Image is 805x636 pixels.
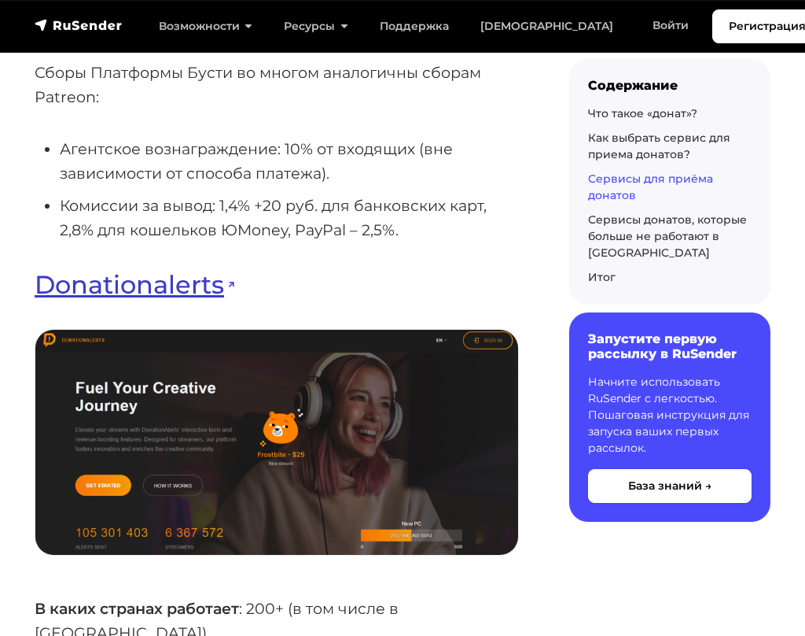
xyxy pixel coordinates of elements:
a: Войти [637,9,704,42]
img: Сервис для приёма донатов Donationalerts [35,330,518,556]
strong: В каких странах работает [35,599,239,618]
a: Возможности [143,10,268,43]
a: Сервисы для приёма донатов [588,172,713,202]
a: Запустите первую рассылку в RuSender Начните использовать RuSender с легкостью. Пошаговая инструк... [569,312,770,522]
img: RuSender [35,17,123,33]
button: База знаний → [588,470,752,504]
a: Поддержка [364,10,465,43]
div: Содержание [588,78,752,93]
p: Сборы Платформы Бусти во многом аналогичны сборам Patreon: [35,61,519,109]
li: Комиссии за вывод: 1,4% +20 руб. для банковских карт, 2,8% для кошельков ЮMoney, PayPal – 2,5%. [60,194,519,242]
li: Агентское вознаграждение: 10% от входящих (вне зависимости от способа платежа). [60,137,519,185]
p: Начните использовать RuSender с легкостью. Пошаговая инструкция для запуска ваших первых рассылок. [588,375,752,457]
a: Сервисы донатов, которые больше не работают в [GEOGRAPHIC_DATA] [588,213,747,260]
a: Итог [588,270,616,284]
a: [DEMOGRAPHIC_DATA] [465,10,629,43]
a: Как выбрать сервис для приема донатов? [588,131,730,161]
a: Что такое «донат»? [588,106,697,120]
a: Ресурсы [268,10,363,43]
a: Donationalerts [35,269,234,300]
h6: Запустите первую рассылку в RuSender [588,331,752,361]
